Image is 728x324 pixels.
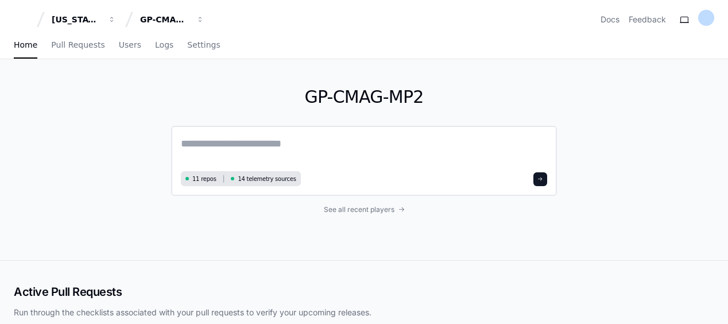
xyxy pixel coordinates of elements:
a: Logs [155,32,173,59]
span: Pull Requests [51,41,104,48]
h2: Active Pull Requests [14,284,714,300]
span: 11 repos [192,175,216,183]
div: [US_STATE] Pacific [52,14,101,25]
a: Users [119,32,141,59]
span: Home [14,41,37,48]
a: Docs [601,14,619,25]
button: Feedback [629,14,666,25]
a: See all recent players [171,205,557,214]
button: GP-CMAG-MP2 [135,9,209,30]
div: GP-CMAG-MP2 [140,14,189,25]
h1: GP-CMAG-MP2 [171,87,557,107]
span: See all recent players [324,205,394,214]
a: Home [14,32,37,59]
span: Logs [155,41,173,48]
a: Pull Requests [51,32,104,59]
span: Users [119,41,141,48]
span: Settings [187,41,220,48]
p: Run through the checklists associated with your pull requests to verify your upcoming releases. [14,307,714,318]
button: [US_STATE] Pacific [47,9,121,30]
span: 14 telemetry sources [238,175,296,183]
a: Settings [187,32,220,59]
